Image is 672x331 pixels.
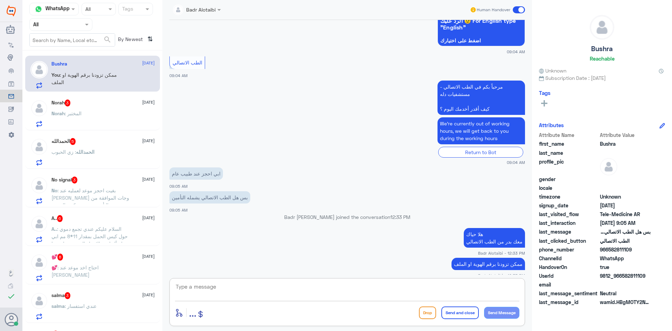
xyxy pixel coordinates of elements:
span: [DATE] [142,60,155,66]
span: timezone [539,193,598,200]
span: locale [539,184,598,192]
span: [DATE] [142,99,155,105]
span: wamid.HBgMOTY2NTgyODExMTA5FQIAEhgUM0EzQkI0OTY0NEQ2NDc4NjhBRUEA [600,298,651,306]
h5: الحمدالله [51,138,76,145]
i: ⇅ [147,33,153,45]
span: search [103,35,112,44]
span: 09:04 AM [507,159,525,165]
h5: Bushra [51,61,67,67]
span: : السلام عليكم عندي تجمع دموي حول كيس الحمل بمقدار 11*8 مم ابي اسأل ايش الاشياء المفروض اسويها وا... [51,226,128,254]
span: last_message [539,228,598,235]
span: 2024-06-12T08:20:37.532Z [600,202,651,209]
span: gender [539,175,598,183]
span: first_name [539,140,598,147]
span: ... [189,306,196,319]
span: salma [51,303,65,309]
span: الحمدالله [76,149,94,155]
h6: Reachable [590,55,615,62]
span: Badr Alotaibi - 12:33 PM [478,250,525,256]
span: [DATE] [142,292,155,298]
span: last_visited_flow [539,211,598,218]
span: last_interaction [539,219,598,227]
span: : ممكن تزودنا برقم الهوية او الملف [51,72,117,85]
span: الطب الاتصالي [173,60,202,65]
span: 💕 [51,264,57,270]
p: 15/8/2025, 9:04 AM [437,81,525,115]
span: : بغيت احجز موعد لعمليه عند [PERSON_NAME] وجات الموافقة من التأمين ومريت دكتور التخدير [51,187,129,208]
span: [DATE] [142,253,155,260]
span: null [600,281,651,288]
span: true [600,263,651,271]
p: 15/8/2025, 9:04 AM [437,117,525,144]
h5: No signal [51,177,78,184]
h5: salma [51,292,71,299]
span: 5 [70,138,76,145]
span: 09:04 AM [169,73,188,78]
span: 12:33 PM [390,214,410,220]
h5: A.. [51,215,63,222]
span: last_message_id [539,298,598,306]
span: ChannelId [539,255,598,262]
span: اضغط على اختيارك [440,38,522,43]
span: null [600,184,651,192]
p: 15/8/2025, 9:05 AM [169,191,250,204]
button: Send and close [441,306,479,319]
span: 2 [600,255,651,262]
span: [DATE] [142,138,155,144]
span: last_message_sentiment [539,290,598,297]
span: Human Handover [477,7,510,13]
span: 09:04 AM [507,49,525,55]
span: 3 [65,99,71,106]
span: 0 [600,290,651,297]
img: Widebot Logo [7,5,16,16]
p: Badr [PERSON_NAME] joined the conversation [169,213,525,221]
span: Attribute Name [539,131,598,139]
button: Drop [419,306,436,319]
h6: Tags [539,90,551,96]
div: Return to Bot [438,147,523,158]
span: 09:05 AM [169,208,188,212]
img: defaultAdmin.png [30,138,48,156]
img: defaultAdmin.png [590,15,614,39]
p: 15/8/2025, 12:33 PM [451,258,525,270]
img: defaultAdmin.png [30,177,48,194]
span: You [51,72,60,78]
span: Attribute Value [600,131,651,139]
h6: Attributes [539,122,564,128]
button: ... [189,305,196,320]
span: 9812_966582811109 [600,272,651,280]
i: check [7,292,15,301]
span: : زي الحبوب [51,149,76,155]
span: Badr Alotaibi - 12:33 PM [478,273,525,278]
span: : احتاج اخد موعد عند [PERSON_NAME] [51,264,99,278]
span: HandoverOn [539,263,598,271]
span: Subscription Date : [DATE] [539,74,665,82]
p: 15/8/2025, 9:05 AM [169,167,223,180]
p: 15/8/2025, 12:33 PM [464,228,525,248]
img: defaultAdmin.png [30,215,48,233]
span: [DATE] [142,215,155,221]
span: 8 [57,254,63,261]
span: A.. [51,226,57,232]
span: 2025-08-15T06:05:56.254Z [600,219,651,227]
img: defaultAdmin.png [30,292,48,310]
span: [DATE] [142,176,155,182]
img: defaultAdmin.png [30,254,48,271]
span: 6 [57,215,63,222]
img: whatsapp.png [33,4,44,14]
div: Tags [121,5,133,14]
span: By Newest [115,33,145,47]
img: defaultAdmin.png [600,158,617,175]
span: 3 [72,177,78,184]
span: Unknown [600,193,651,200]
span: : عندي استفسار [65,303,97,309]
input: Search by Name, Local etc… [30,34,115,46]
span: الطب الاتصالي [600,237,651,244]
span: email [539,281,598,288]
span: last_clicked_button [539,237,598,244]
span: UserId [539,272,598,280]
span: signup_date [539,202,598,209]
span: phone_number [539,246,598,253]
span: last_name [539,149,598,157]
button: Avatar [5,313,18,326]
